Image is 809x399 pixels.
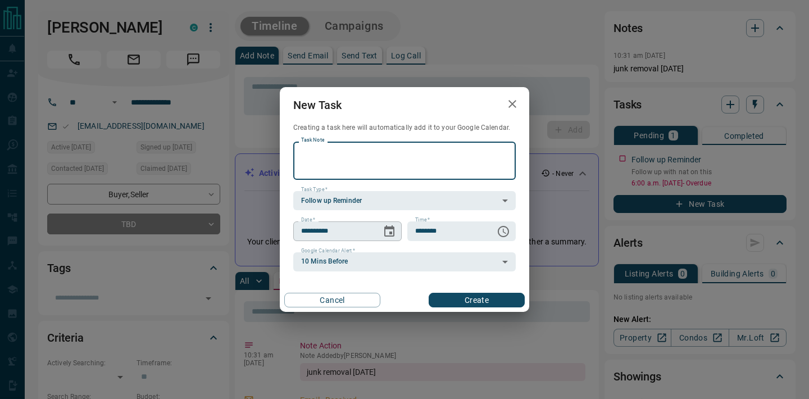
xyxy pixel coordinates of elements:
label: Task Type [301,186,328,193]
label: Time [415,216,430,224]
button: Create [429,293,525,307]
label: Date [301,216,315,224]
label: Task Note [301,137,324,144]
button: Cancel [284,293,380,307]
h2: New Task [280,87,355,123]
div: Follow up Reminder [293,191,516,210]
p: Creating a task here will automatically add it to your Google Calendar. [293,123,516,133]
button: Choose time, selected time is 6:00 AM [492,220,515,243]
div: 10 Mins Before [293,252,516,271]
button: Choose date, selected date is Sep 14, 2025 [378,220,401,243]
label: Google Calendar Alert [301,247,355,255]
